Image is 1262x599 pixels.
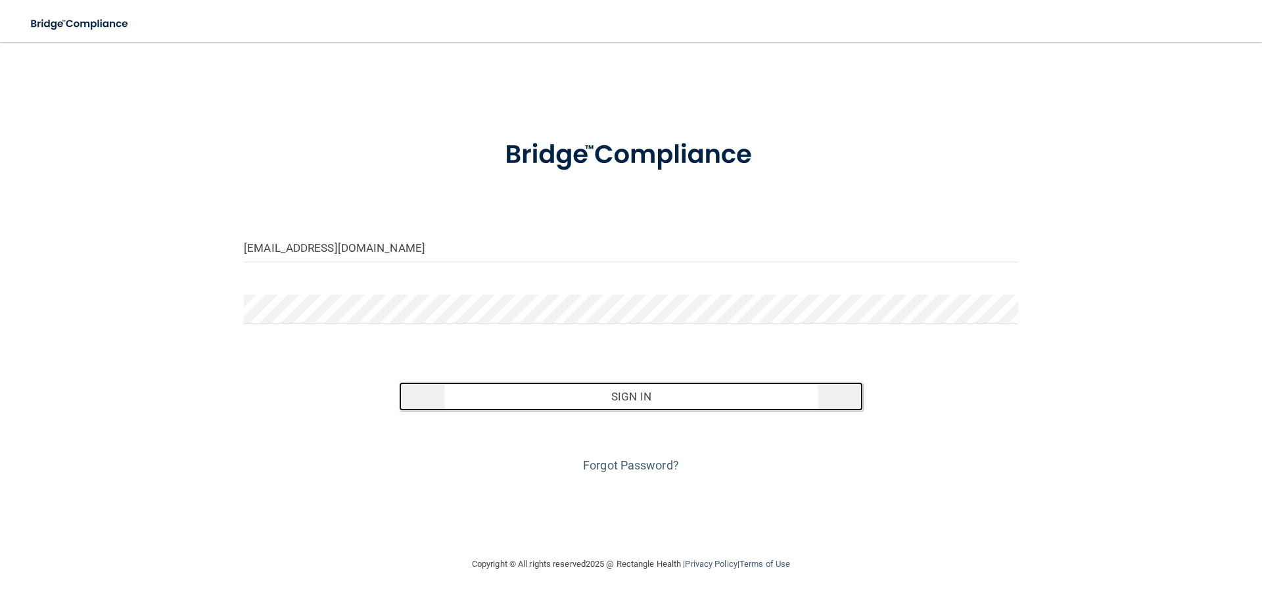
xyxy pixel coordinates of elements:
[20,11,141,37] img: bridge_compliance_login_screen.278c3ca4.svg
[685,559,737,569] a: Privacy Policy
[583,458,679,472] a: Forgot Password?
[399,382,864,411] button: Sign In
[739,559,790,569] a: Terms of Use
[391,543,871,585] div: Copyright © All rights reserved 2025 @ Rectangle Health | |
[478,121,784,189] img: bridge_compliance_login_screen.278c3ca4.svg
[244,233,1018,262] input: Email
